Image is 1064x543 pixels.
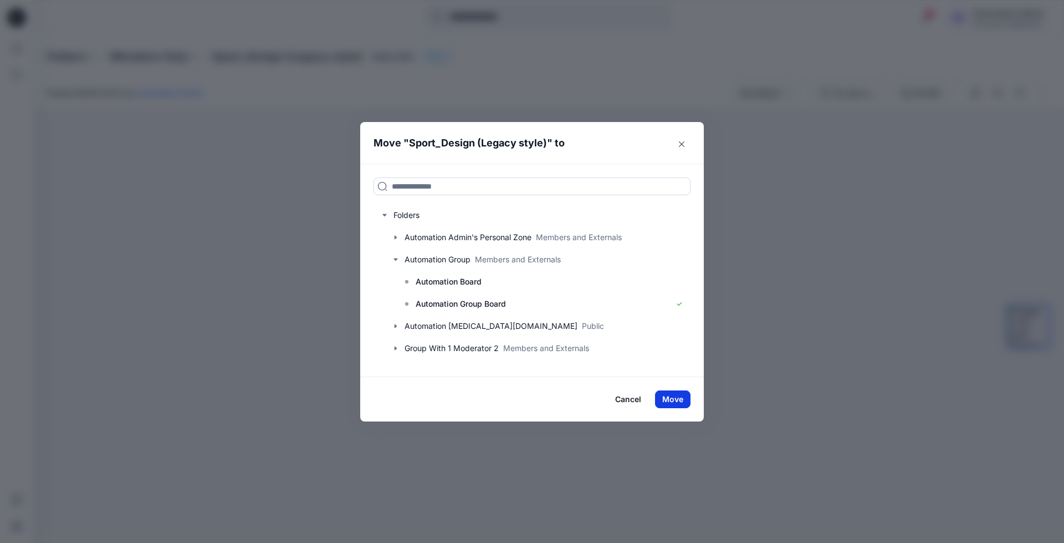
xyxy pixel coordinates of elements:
button: Move [655,390,690,408]
p: Sport_Design (Legacy style) [409,135,547,151]
p: Automation Group Board [416,297,506,311]
p: Automation Board [416,275,482,288]
header: Move " " to [360,122,687,164]
button: Close [673,135,690,153]
button: Cancel [608,390,648,408]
